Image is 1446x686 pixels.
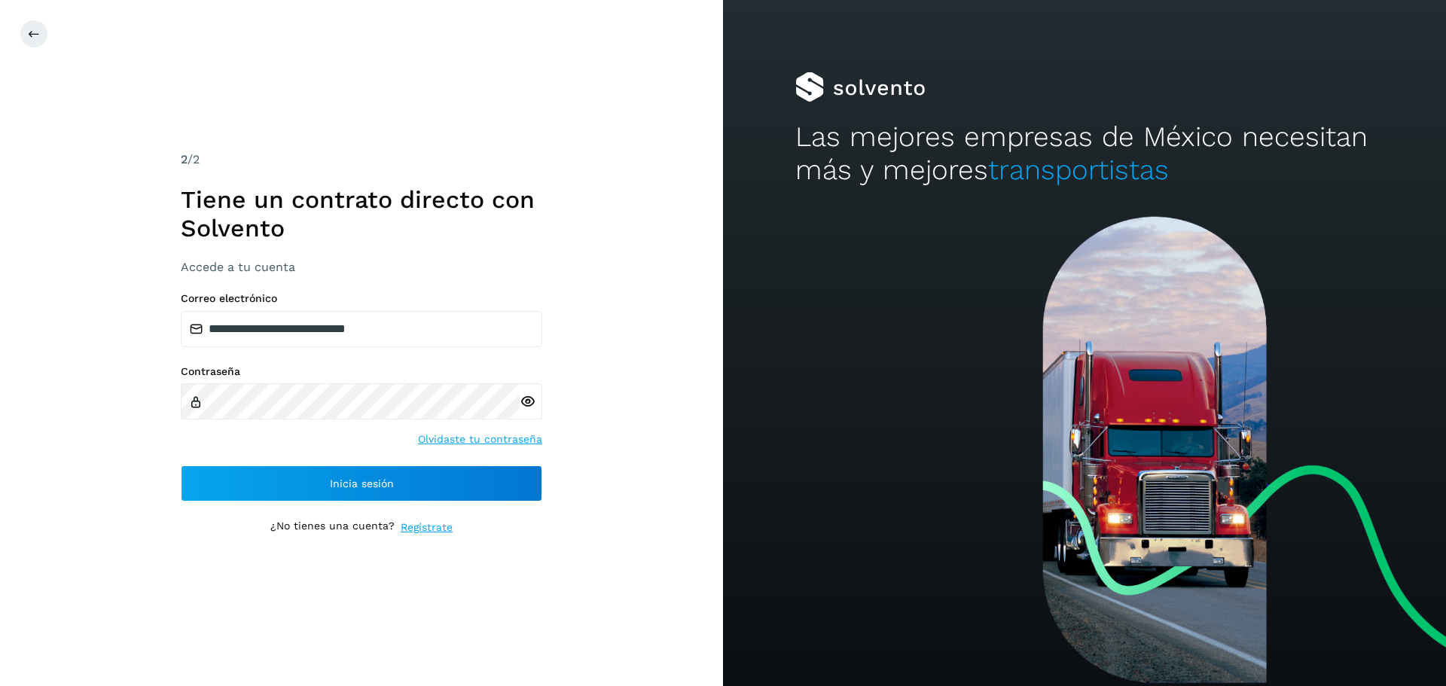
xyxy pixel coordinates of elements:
[181,292,542,305] label: Correo electrónico
[181,465,542,502] button: Inicia sesión
[181,365,542,378] label: Contraseña
[270,520,395,535] p: ¿No tienes una cuenta?
[181,185,542,243] h1: Tiene un contrato directo con Solvento
[418,431,542,447] a: Olvidaste tu contraseña
[401,520,453,535] a: Regístrate
[330,478,394,489] span: Inicia sesión
[181,152,188,166] span: 2
[988,154,1169,186] span: transportistas
[181,151,542,169] div: /2
[795,120,1374,188] h2: Las mejores empresas de México necesitan más y mejores
[181,260,542,274] h3: Accede a tu cuenta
